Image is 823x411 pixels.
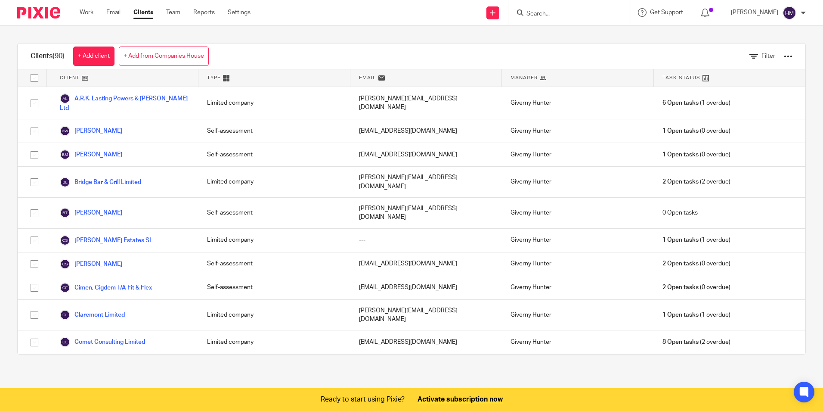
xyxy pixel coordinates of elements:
[350,119,502,143] div: [EMAIL_ADDRESS][DOMAIN_NAME]
[350,229,502,252] div: ---
[350,330,502,354] div: [EMAIL_ADDRESS][DOMAIN_NAME]
[502,119,653,143] div: Giverny Hunter
[731,8,778,17] p: [PERSON_NAME]
[60,149,70,160] img: svg%3E
[26,70,43,86] input: Select all
[526,10,603,18] input: Search
[502,276,653,299] div: Giverny Hunter
[60,177,70,187] img: svg%3E
[511,74,538,81] span: Manager
[60,310,125,320] a: Claremont Limited
[198,167,350,197] div: Limited company
[662,311,730,319] span: (1 overdue)
[60,235,70,246] img: svg%3E
[60,149,122,160] a: [PERSON_NAME]
[350,167,502,197] div: [PERSON_NAME][EMAIL_ADDRESS][DOMAIN_NAME]
[662,259,730,268] span: (0 overdue)
[502,87,653,119] div: Giverny Hunter
[662,209,698,217] span: 0 Open tasks
[662,236,699,244] span: 1 Open tasks
[60,259,70,269] img: svg%3E
[73,47,114,66] a: + Add client
[761,53,775,59] span: Filter
[662,259,699,268] span: 2 Open tasks
[119,47,209,66] a: + Add from Companies House
[198,229,350,252] div: Limited company
[60,259,122,269] a: [PERSON_NAME]
[662,283,699,292] span: 2 Open tasks
[133,8,153,17] a: Clients
[783,6,796,20] img: svg%3E
[60,283,70,293] img: svg%3E
[502,330,653,354] div: Giverny Hunter
[502,167,653,197] div: Giverny Hunter
[198,252,350,276] div: Self-assessment
[106,8,121,17] a: Email
[502,300,653,330] div: Giverny Hunter
[60,93,190,112] a: A.R.K. Lasting Powers & [PERSON_NAME] Ltd
[198,119,350,143] div: Self-assessment
[31,52,65,61] h1: Clients
[350,276,502,299] div: [EMAIL_ADDRESS][DOMAIN_NAME]
[350,87,502,119] div: [PERSON_NAME][EMAIL_ADDRESS][DOMAIN_NAME]
[60,126,70,136] img: svg%3E
[350,198,502,228] div: [PERSON_NAME][EMAIL_ADDRESS][DOMAIN_NAME]
[193,8,215,17] a: Reports
[662,177,730,186] span: (2 overdue)
[662,74,700,81] span: Task Status
[198,143,350,166] div: Self-assessment
[228,8,251,17] a: Settings
[662,338,730,346] span: (2 overdue)
[60,337,145,347] a: Comet Consulting Limited
[662,150,699,159] span: 1 Open tasks
[60,283,152,293] a: Cimen, Cigdem T/A Fit & Flex
[53,53,65,59] span: (90)
[502,229,653,252] div: Giverny Hunter
[502,198,653,228] div: Giverny Hunter
[662,338,699,346] span: 8 Open tasks
[350,252,502,276] div: [EMAIL_ADDRESS][DOMAIN_NAME]
[60,310,70,320] img: svg%3E
[662,99,699,107] span: 6 Open tasks
[502,143,653,166] div: Giverny Hunter
[662,311,699,319] span: 1 Open tasks
[662,177,699,186] span: 2 Open tasks
[662,127,699,135] span: 1 Open tasks
[198,87,350,119] div: Limited company
[662,150,730,159] span: (0 overdue)
[198,276,350,299] div: Self-assessment
[650,9,683,16] span: Get Support
[198,330,350,354] div: Limited company
[662,283,730,292] span: (0 overdue)
[80,8,93,17] a: Work
[60,74,80,81] span: Client
[198,300,350,330] div: Limited company
[60,177,141,187] a: Bridge Bar & Grill Limited
[60,208,70,218] img: svg%3E
[662,99,730,107] span: (1 overdue)
[502,252,653,276] div: Giverny Hunter
[207,74,221,81] span: Type
[60,208,122,218] a: [PERSON_NAME]
[17,7,60,19] img: Pixie
[359,74,376,81] span: Email
[198,198,350,228] div: Self-assessment
[662,127,730,135] span: (0 overdue)
[60,235,153,246] a: [PERSON_NAME] Estates SL
[662,236,730,244] span: (1 overdue)
[60,337,70,347] img: svg%3E
[350,143,502,166] div: [EMAIL_ADDRESS][DOMAIN_NAME]
[60,126,122,136] a: [PERSON_NAME]
[60,93,70,104] img: svg%3E
[350,300,502,330] div: [PERSON_NAME][EMAIL_ADDRESS][DOMAIN_NAME]
[166,8,180,17] a: Team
